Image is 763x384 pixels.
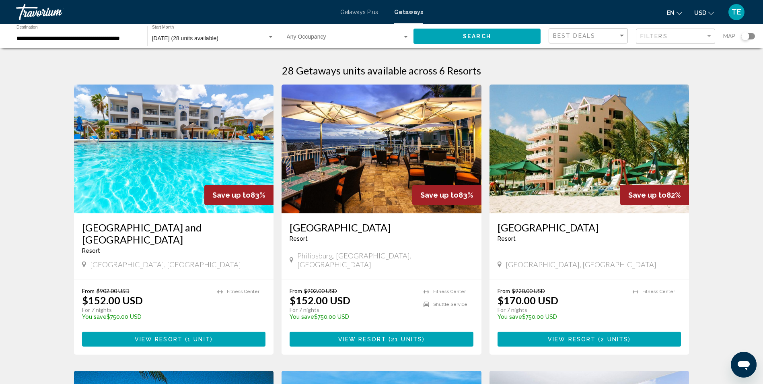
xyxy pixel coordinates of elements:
[204,185,274,205] div: 83%
[636,28,715,45] button: Filter
[420,191,459,199] span: Save up to
[694,7,714,19] button: Change currency
[135,336,183,343] span: View Resort
[290,221,473,233] a: [GEOGRAPHIC_DATA]
[386,336,425,343] span: ( )
[463,33,491,40] span: Search
[694,10,706,16] span: USD
[667,10,675,16] span: en
[498,314,522,320] span: You save
[498,221,681,233] a: [GEOGRAPHIC_DATA]
[290,332,473,347] button: View Resort(21 units)
[82,287,95,294] span: From
[498,235,516,242] span: Resort
[433,302,467,307] span: Shuttle Service
[620,185,689,205] div: 82%
[82,294,143,306] p: $152.00 USD
[187,336,210,343] span: 1 unit
[498,294,558,306] p: $170.00 USD
[227,289,259,294] span: Fitness Center
[732,8,741,16] span: TE
[667,7,682,19] button: Change language
[723,31,735,42] span: Map
[82,314,210,320] p: $750.00 USD
[152,35,218,41] span: [DATE] (28 units available)
[82,332,266,347] button: View Resort(1 unit)
[489,85,689,213] img: 1151E01L.jpg
[498,287,510,294] span: From
[290,287,302,294] span: From
[601,336,628,343] span: 2 units
[90,260,241,269] span: [GEOGRAPHIC_DATA], [GEOGRAPHIC_DATA]
[338,336,386,343] span: View Resort
[290,306,415,314] p: For 7 nights
[282,64,481,76] h1: 28 Getaways units available across 6 Resorts
[498,314,625,320] p: $750.00 USD
[82,306,210,314] p: For 7 nights
[16,4,332,20] a: Travorium
[548,336,596,343] span: View Resort
[282,85,481,213] img: ii_oys10.jpg
[212,191,251,199] span: Save up to
[413,29,541,43] button: Search
[433,289,466,294] span: Fitness Center
[553,33,625,39] mat-select: Sort by
[628,191,666,199] span: Save up to
[412,185,481,205] div: 83%
[512,287,545,294] span: $920.00 USD
[498,332,681,347] button: View Resort(2 units)
[391,336,422,343] span: 21 units
[82,248,100,254] span: Resort
[642,289,675,294] span: Fitness Center
[97,287,130,294] span: $902.00 USD
[82,314,107,320] span: You save
[304,287,337,294] span: $902.00 USD
[290,294,350,306] p: $152.00 USD
[74,85,274,213] img: ii_lvy1.jpg
[290,314,314,320] span: You save
[596,336,631,343] span: ( )
[506,260,656,269] span: [GEOGRAPHIC_DATA], [GEOGRAPHIC_DATA]
[394,9,423,15] a: Getaways
[297,251,473,269] span: Philipsburg, [GEOGRAPHIC_DATA], [GEOGRAPHIC_DATA]
[553,33,595,39] span: Best Deals
[498,306,625,314] p: For 7 nights
[640,33,668,39] span: Filters
[731,352,757,378] iframe: Button to launch messaging window
[183,336,213,343] span: ( )
[290,314,415,320] p: $750.00 USD
[290,235,308,242] span: Resort
[82,221,266,246] a: [GEOGRAPHIC_DATA] and [GEOGRAPHIC_DATA]
[340,9,378,15] a: Getaways Plus
[726,4,747,21] button: User Menu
